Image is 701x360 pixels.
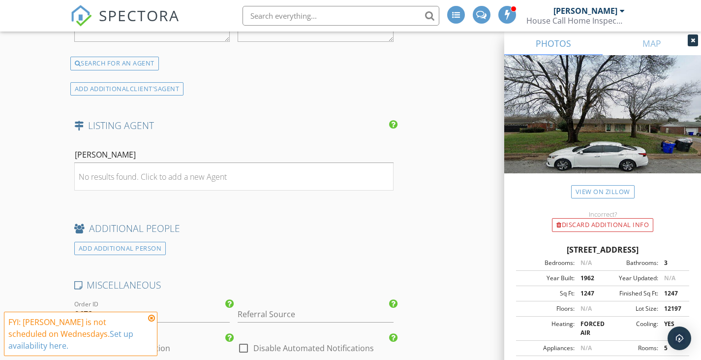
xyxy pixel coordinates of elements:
div: ADD ADDITIONAL AGENT [70,82,184,96]
div: Cooling: [603,320,658,337]
div: 1962 [575,274,603,283]
div: 12197 [658,304,686,313]
div: 3 [658,259,686,267]
a: MAP [603,32,701,55]
h4: LISTING AGENT [74,119,394,132]
div: Bedrooms: [519,259,575,267]
h4: MISCELLANEOUS [74,279,394,292]
div: Bathrooms: [603,259,658,267]
div: Discard Additional info [552,218,653,232]
a: SPECTORA [70,13,180,34]
div: FORCED AIR [575,320,603,337]
div: [STREET_ADDRESS] [516,244,689,256]
span: N/A [664,274,675,282]
span: N/A [580,304,592,313]
label: Disable Automated Notifications [253,343,374,353]
div: Floors: [519,304,575,313]
div: Finished Sq Ft: [603,289,658,298]
div: 5 [658,344,686,353]
div: 1247 [575,289,603,298]
div: FYI: [PERSON_NAME] is not scheduled on Wednesdays. [8,316,145,352]
span: N/A [580,344,592,352]
div: House Call Home Inspection [526,16,625,26]
div: 1247 [658,289,686,298]
div: Open Intercom Messenger [668,327,691,350]
div: Sq Ft: [519,289,575,298]
div: Incorrect? [504,210,701,218]
a: View on Zillow [571,185,635,198]
div: YES [658,320,686,337]
span: client's [130,84,158,93]
div: ADD ADDITIONAL PERSON [74,242,166,255]
img: The Best Home Inspection Software - Spectora [70,5,92,27]
span: N/A [580,259,592,267]
div: Lot Size: [603,304,658,313]
input: Referral Source [238,306,394,323]
div: No results found. Click to add a new Agent [79,171,227,183]
a: PHOTOS [504,32,603,55]
input: Search for an Agent [74,147,394,163]
div: Rooms: [603,344,658,353]
img: streetview [504,55,701,197]
div: SEARCH FOR AN AGENT [70,57,159,70]
div: Year Updated: [603,274,658,283]
div: Heating: [519,320,575,337]
div: Year Built: [519,274,575,283]
div: Appliances: [519,344,575,353]
input: Search everything... [243,6,439,26]
h4: ADDITIONAL PEOPLE [74,222,394,235]
div: [PERSON_NAME] [553,6,617,16]
span: SPECTORA [99,5,180,26]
